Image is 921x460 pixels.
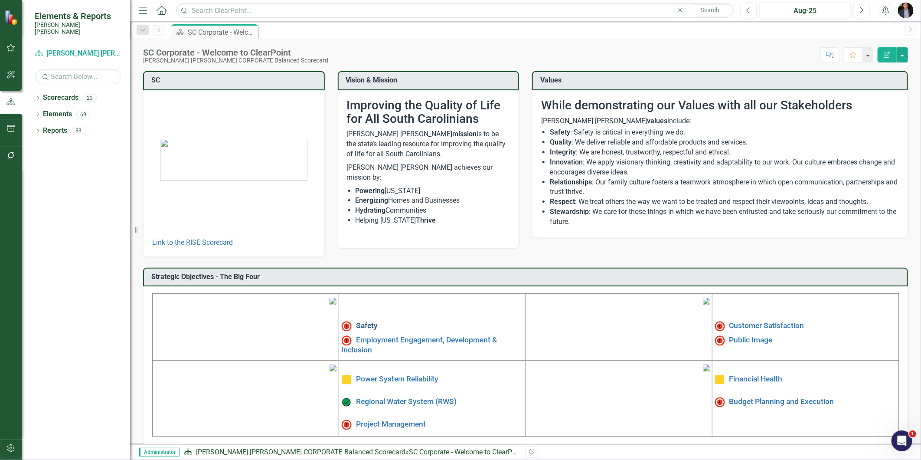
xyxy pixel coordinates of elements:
button: Aug-25 [759,3,851,18]
a: Link to the RISE Scorecard [152,238,233,246]
strong: Energizing [356,196,389,204]
li: : Safety is critical in everything we do. [550,128,899,138]
img: High Alert [715,321,725,332]
p: [PERSON_NAME] [PERSON_NAME] include: [541,116,899,126]
img: Chris Amodeo [898,3,914,18]
div: [PERSON_NAME] [PERSON_NAME] CORPORATE Balanced Scorecard [143,57,328,64]
strong: Powering [356,187,385,195]
strong: Stewardship [550,207,589,216]
img: On Target [341,397,352,407]
a: Project Management [356,420,426,429]
img: Not Meeting Target [715,397,725,407]
a: Reports [43,126,67,136]
img: High Alert [341,321,352,332]
li: [US_STATE] [356,186,510,196]
img: Not Meeting Target [715,335,725,346]
strong: Respect [550,197,575,206]
a: Budget Planning and Execution [729,398,834,406]
a: Safety [356,322,378,330]
a: Public Image [729,336,773,345]
strong: Integrity [550,148,576,156]
li: Homes and Businesses [356,196,510,206]
span: Elements & Reports [35,11,121,21]
div: » [184,447,519,457]
strong: Quality [550,138,572,146]
strong: Thrive [416,216,436,224]
a: Customer Satisfaction [729,322,804,330]
li: : Our family culture fosters a teamwork atmosphere in which open communication, partnerships and ... [550,177,899,197]
img: Not Meeting Target [341,420,352,430]
div: SC Corporate - Welcome to ClearPoint [409,448,524,456]
li: : We deliver reliable and affordable products and services. [550,138,899,148]
span: Administrator [139,448,180,457]
div: SC Corporate - Welcome to ClearPoint [143,48,328,57]
div: Aug-25 [762,6,848,16]
li: Communities [356,206,510,216]
input: Search ClearPoint... [176,3,734,18]
strong: Safety [550,128,570,136]
li: : We treat others the way we want to be treated and respect their viewpoints, ideas and thoughts. [550,197,899,207]
h3: Values [540,76,903,84]
img: mceclip2%20v3.png [703,298,710,305]
img: Caution [715,375,725,385]
div: 23 [83,94,97,102]
img: ClearPoint Strategy [4,10,20,25]
h3: Vision & Mission [346,76,514,84]
strong: values [647,117,667,125]
h3: SC [151,76,320,84]
a: Power System Reliability [356,375,438,384]
iframe: Intercom live chat [892,430,912,451]
strong: mission [453,130,477,138]
div: SC Corporate - Welcome to ClearPoint [188,27,256,38]
small: [PERSON_NAME] [PERSON_NAME] [35,21,121,36]
li: : We are honest, trustworthy, respectful and ethical. [550,148,899,158]
div: 69 [76,111,90,118]
a: Elements [43,109,72,119]
li: : We care for those things in which we have been entrusted and take seriously our commitment to t... [550,207,899,227]
a: [PERSON_NAME] [PERSON_NAME] CORPORATE Balanced Scorecard [35,49,121,59]
a: [PERSON_NAME] [PERSON_NAME] CORPORATE Balanced Scorecard [196,448,405,456]
span: Search [701,7,719,13]
img: mceclip1%20v4.png [330,298,336,305]
img: mceclip4.png [703,365,710,371]
img: Caution [341,375,352,385]
img: Not Meeting Target [341,335,352,346]
div: 33 [72,127,85,135]
input: Search Below... [35,69,121,84]
a: Regional Water System (RWS) [356,398,457,406]
li: : We apply visionary thinking, creativity and adaptability to our work. Our culture embraces chan... [550,158,899,177]
h2: Improving the Quality of Life for All South Carolinians [347,99,510,126]
a: Scorecards [43,93,78,103]
button: Search [689,4,732,16]
h2: While demonstrating our Values with all our Stakeholders [541,99,899,112]
img: mceclip3%20v3.png [330,365,336,371]
h3: Strategic Objectives - The Big Four [151,273,903,281]
strong: Hydrating [356,206,386,214]
a: Employment Engagement, Development & Inclusion [341,336,497,354]
p: [PERSON_NAME] [PERSON_NAME] achieves our mission by: [347,161,510,184]
a: Financial Health [729,375,783,384]
strong: Innovation [550,158,583,166]
li: Helping [US_STATE] [356,216,510,226]
span: 1 [909,430,916,437]
p: [PERSON_NAME] [PERSON_NAME] is to be the state’s leading resource for improving the quality of li... [347,129,510,161]
strong: Relationships [550,178,592,186]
